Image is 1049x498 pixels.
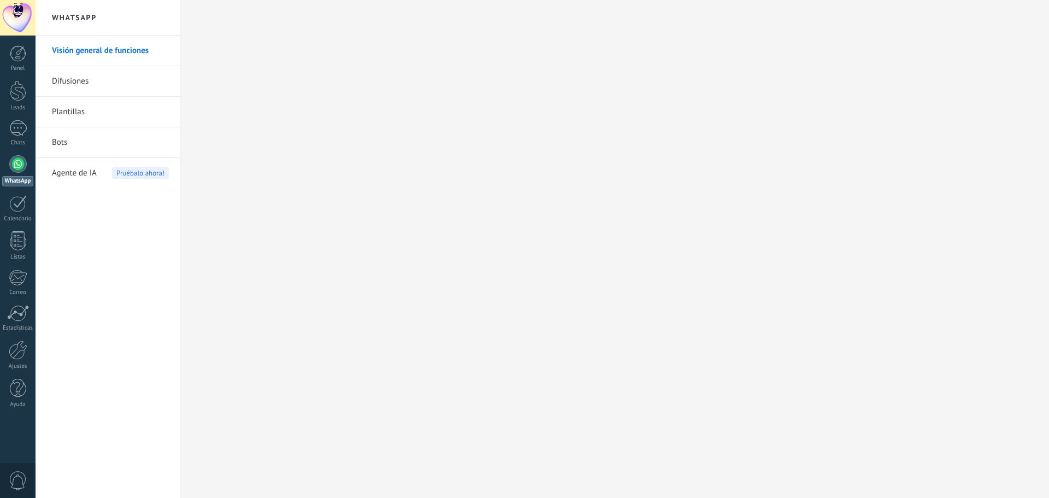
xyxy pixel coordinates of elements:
div: Calendario [2,215,34,222]
div: Correo [2,289,34,296]
a: Plantillas [52,97,169,127]
li: Bots [36,127,180,158]
li: Agente de IA [36,158,180,188]
div: Chats [2,139,34,147]
li: Difusiones [36,66,180,97]
li: Visión general de funciones [36,36,180,66]
div: Listas [2,254,34,261]
div: Panel [2,65,34,72]
div: Leads [2,104,34,112]
div: WhatsApp [2,176,33,186]
a: Difusiones [52,66,169,97]
a: Bots [52,127,169,158]
span: Pruébalo ahora! [112,167,169,179]
div: Estadísticas [2,325,34,332]
span: Agente de IA [52,158,97,189]
a: Visión general de funciones [52,36,169,66]
a: Agente de IAPruébalo ahora! [52,158,169,189]
div: Ajustes [2,363,34,370]
div: Ayuda [2,401,34,408]
li: Plantillas [36,97,180,127]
